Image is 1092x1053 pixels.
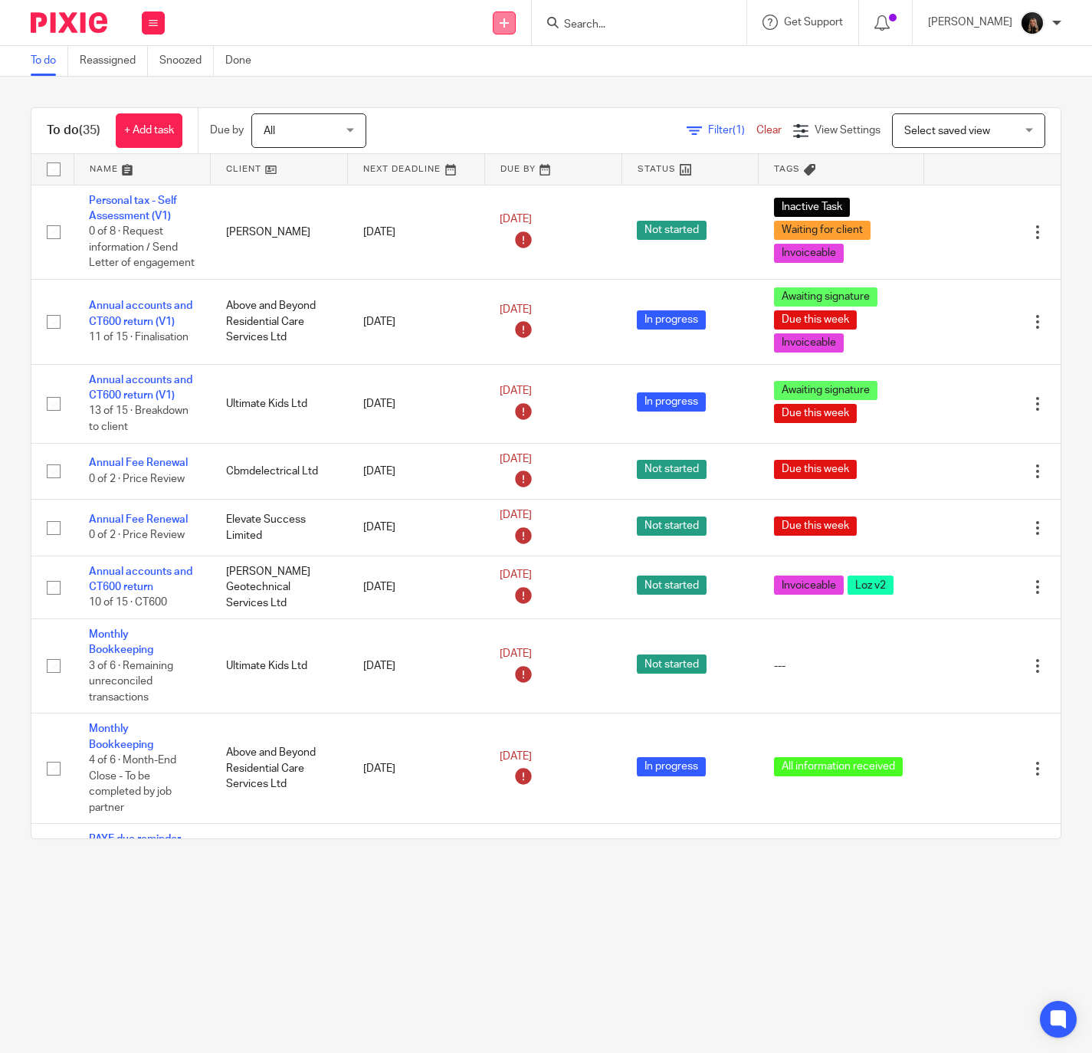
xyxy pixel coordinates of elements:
[815,125,880,136] span: View Settings
[928,15,1012,30] p: [PERSON_NAME]
[348,500,485,556] td: [DATE]
[774,576,844,595] span: Invoiceable
[47,123,100,139] h1: To do
[89,514,188,525] a: Annual Fee Renewal
[500,304,532,315] span: [DATE]
[774,221,871,240] span: Waiting for client
[211,364,348,443] td: Ultimate Kids Ltd
[348,364,485,443] td: [DATE]
[774,404,857,423] span: Due this week
[774,287,877,307] span: Awaiting signature
[500,648,532,659] span: [DATE]
[500,386,532,397] span: [DATE]
[89,530,185,541] span: 0 of 2 · Price Review
[637,460,707,479] span: Not started
[774,244,844,263] span: Invoiceable
[637,310,706,330] span: In progress
[500,751,532,762] span: [DATE]
[264,126,275,136] span: All
[31,46,68,76] a: To do
[637,654,707,674] span: Not started
[784,17,843,28] span: Get Support
[89,661,173,703] span: 3 of 6 · Remaining unreconciled transactions
[348,824,485,919] td: [DATE]
[500,215,532,225] span: [DATE]
[774,658,908,674] div: ---
[89,755,176,813] span: 4 of 6 · Month-End Close - To be completed by job partner
[89,406,189,433] span: 13 of 15 · Breakdown to client
[89,300,192,326] a: Annual accounts and CT600 return (V1)
[89,375,192,401] a: Annual accounts and CT600 return (V1)
[89,332,189,343] span: 11 of 15 · Finalisation
[637,392,706,412] span: In progress
[31,12,107,33] img: Pixie
[348,279,485,364] td: [DATE]
[774,310,857,330] span: Due this week
[348,443,485,500] td: [DATE]
[774,460,857,479] span: Due this week
[89,195,177,221] a: Personal tax - Self Assessment (V1)
[637,221,707,240] span: Not started
[89,598,167,609] span: 10 of 15 · CT600
[348,713,485,824] td: [DATE]
[211,824,348,919] td: Peak Solar And Electrical Services Limited
[348,185,485,279] td: [DATE]
[116,113,182,148] a: + Add task
[211,619,348,713] td: Ultimate Kids Ltd
[159,46,214,76] a: Snoozed
[211,443,348,500] td: Cbmdelectrical Ltd
[211,500,348,556] td: Elevate Success Limited
[210,123,244,138] p: Due by
[500,569,532,580] span: [DATE]
[733,125,745,136] span: (1)
[774,165,800,173] span: Tags
[708,125,756,136] span: Filter
[1020,11,1044,35] img: 455A9867.jpg
[500,454,532,464] span: [DATE]
[89,629,153,655] a: Monthly Bookkeeping
[89,834,181,845] a: PAYE due reminder
[348,556,485,618] td: [DATE]
[774,757,903,776] span: All information received
[774,333,844,353] span: Invoiceable
[562,18,700,32] input: Search
[211,713,348,824] td: Above and Beyond Residential Care Services Ltd
[774,517,857,536] span: Due this week
[848,576,894,595] span: Loz v2
[89,226,195,268] span: 0 of 8 · Request information / Send Letter of engagement
[89,474,185,484] span: 0 of 2 · Price Review
[79,124,100,136] span: (35)
[89,458,188,468] a: Annual Fee Renewal
[89,566,192,592] a: Annual accounts and CT600 return
[348,619,485,713] td: [DATE]
[211,556,348,618] td: [PERSON_NAME] Geotechnical Services Ltd
[89,723,153,750] a: Monthly Bookkeeping
[904,126,990,136] span: Select saved view
[225,46,263,76] a: Done
[211,185,348,279] td: [PERSON_NAME]
[80,46,148,76] a: Reassigned
[211,279,348,364] td: Above and Beyond Residential Care Services Ltd
[774,381,877,400] span: Awaiting signature
[756,125,782,136] a: Clear
[637,757,706,776] span: In progress
[637,576,707,595] span: Not started
[500,510,532,520] span: [DATE]
[774,198,850,217] span: Inactive Task
[637,517,707,536] span: Not started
